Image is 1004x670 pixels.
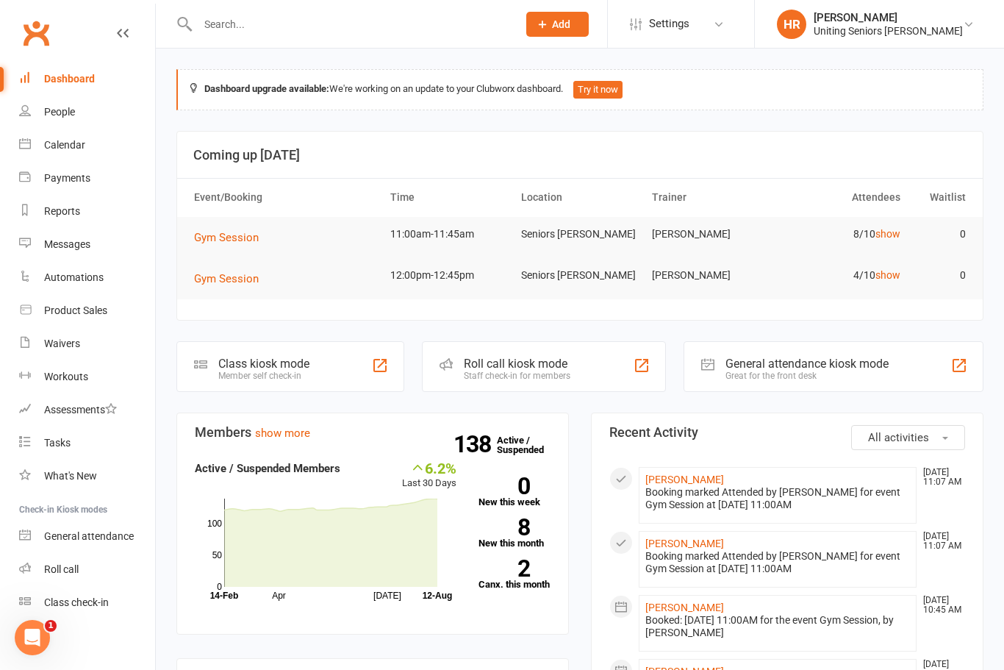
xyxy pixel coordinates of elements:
[645,486,910,511] div: Booking marked Attended by [PERSON_NAME] for event Gym Session at [DATE] 11:00AM
[19,63,155,96] a: Dashboard
[916,596,964,615] time: [DATE] 10:45 AM
[195,425,551,440] h3: Members
[875,269,900,281] a: show
[776,258,907,293] td: 4/10
[44,304,107,316] div: Product Sales
[814,24,963,38] div: Uniting Seniors [PERSON_NAME]
[193,148,967,163] h3: Coming up [DATE]
[195,462,340,475] strong: Active / Suspended Members
[44,563,79,575] div: Roll call
[514,217,645,252] td: Seniors [PERSON_NAME]
[19,195,155,228] a: Reports
[777,10,806,39] div: HR
[44,338,80,349] div: Waivers
[194,229,269,246] button: Gym Session
[526,12,589,37] button: Add
[384,258,514,293] td: 12:00pm-12:45pm
[44,404,117,416] div: Assessments
[176,69,983,110] div: We're working on an update to your Clubworx dashboard.
[19,129,155,162] a: Calendar
[478,516,530,538] strong: 8
[514,179,645,216] th: Location
[44,172,90,184] div: Payments
[44,106,75,118] div: People
[478,477,551,507] a: 0New this week
[402,460,456,491] div: Last 30 Days
[645,217,776,252] td: [PERSON_NAME]
[44,238,90,250] div: Messages
[649,7,689,40] span: Settings
[478,560,551,589] a: 2Canx. this month
[18,15,54,51] a: Clubworx
[645,474,724,485] a: [PERSON_NAME]
[645,602,724,613] a: [PERSON_NAME]
[19,586,155,619] a: Class kiosk mode
[204,83,329,94] strong: Dashboard upgrade available:
[497,424,562,466] a: 138Active / Suspended
[44,139,85,151] div: Calendar
[478,475,530,497] strong: 0
[916,468,964,487] time: [DATE] 11:07 AM
[19,553,155,586] a: Roll call
[814,11,963,24] div: [PERSON_NAME]
[776,179,907,216] th: Attendees
[19,228,155,261] a: Messages
[907,217,972,252] td: 0
[44,371,88,382] div: Workouts
[573,81,623,99] button: Try it now
[19,427,155,460] a: Tasks
[194,270,269,288] button: Gym Session
[19,460,155,493] a: What's New
[218,357,309,371] div: Class kiosk mode
[19,327,155,360] a: Waivers
[402,460,456,476] div: 6.2%
[15,620,50,655] iframe: Intercom live chat
[255,427,310,440] a: show more
[464,357,570,371] div: Roll call kiosk mode
[907,179,972,216] th: Waitlist
[725,357,889,371] div: General attendance kiosk mode
[44,73,95,85] div: Dashboard
[725,371,889,381] div: Great for the front desk
[552,18,570,30] span: Add
[464,371,570,381] div: Staff check-in for members
[19,294,155,327] a: Product Sales
[218,371,309,381] div: Member self check-in
[44,271,104,283] div: Automations
[645,538,724,549] a: [PERSON_NAME]
[776,217,907,252] td: 8/10
[19,162,155,195] a: Payments
[478,557,530,580] strong: 2
[19,360,155,393] a: Workouts
[19,393,155,427] a: Assessments
[45,620,57,632] span: 1
[645,614,910,639] div: Booked: [DATE] 11:00AM for the event Gym Session, by [PERSON_NAME]
[44,470,97,482] div: What's New
[645,550,910,575] div: Booking marked Attended by [PERSON_NAME] for event Gym Session at [DATE] 11:00AM
[19,520,155,553] a: General attendance kiosk mode
[868,431,929,444] span: All activities
[384,179,514,216] th: Time
[44,530,134,542] div: General attendance
[19,261,155,294] a: Automations
[44,437,71,449] div: Tasks
[916,532,964,551] time: [DATE] 11:07 AM
[514,258,645,293] td: Seniors [PERSON_NAME]
[907,258,972,293] td: 0
[645,258,776,293] td: [PERSON_NAME]
[384,217,514,252] td: 11:00am-11:45am
[194,231,259,244] span: Gym Session
[193,14,507,35] input: Search...
[453,433,497,455] strong: 138
[187,179,384,216] th: Event/Booking
[19,96,155,129] a: People
[44,205,80,217] div: Reports
[851,425,965,450] button: All activities
[194,272,259,285] span: Gym Session
[875,228,900,240] a: show
[645,179,776,216] th: Trainer
[478,518,551,548] a: 8New this month
[609,425,965,440] h3: Recent Activity
[44,596,109,608] div: Class check-in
